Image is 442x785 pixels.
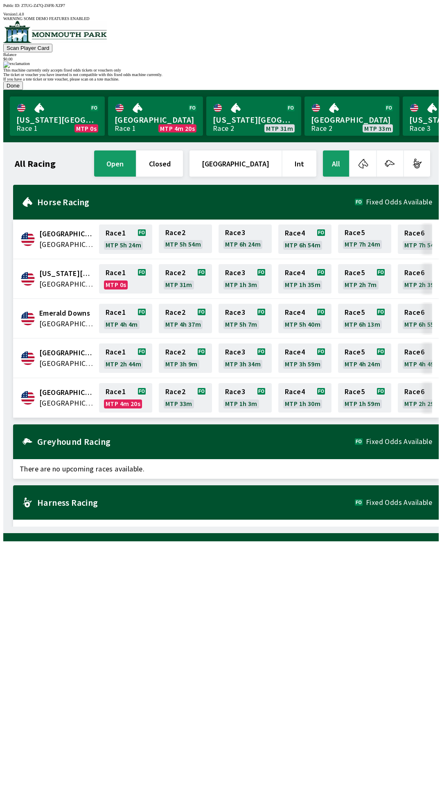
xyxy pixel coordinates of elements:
[160,125,195,132] span: MTP 4m 20s
[345,229,365,236] span: Race 5
[165,309,185,316] span: Race 2
[285,309,305,316] span: Race 4
[404,242,440,248] span: MTP 7h 54m
[285,281,320,288] span: MTP 1h 35m
[225,361,261,367] span: MTP 3h 34m
[345,309,365,316] span: Race 5
[39,229,94,239] span: Canterbury Park
[404,349,424,355] span: Race 6
[76,125,97,132] span: MTP 0s
[13,520,439,539] span: There are no upcoming races available.
[338,304,391,333] a: Race5MTP 6h 13m
[159,264,212,294] a: Race2MTP 31m
[3,77,439,81] div: If you have a tote ticket or tote voucher, please scan on a tote machine.
[16,114,98,125] span: [US_STATE][GEOGRAPHIC_DATA]
[285,321,320,327] span: MTP 5h 40m
[106,321,138,327] span: MTP 4h 4m
[3,81,23,90] button: Done
[266,125,293,132] span: MTP 31m
[338,383,391,413] a: Race5MTP 1h 59m
[165,281,192,288] span: MTP 31m
[13,459,439,479] span: There are no upcoming races available.
[3,52,439,57] div: Balance
[3,44,52,52] button: Scan Player Card
[16,125,38,132] div: Race 1
[108,96,203,136] a: [GEOGRAPHIC_DATA]Race 1MTP 4m 20s
[338,224,391,254] a: Race5MTP 7h 24m
[159,304,212,333] a: Race2MTP 4h 37m
[338,343,391,373] a: Race5MTP 4h 24m
[278,304,331,333] a: Race4MTP 5h 40m
[39,398,94,408] span: United States
[165,361,198,367] span: MTP 3h 9m
[3,12,439,16] div: Version 1.4.0
[225,400,257,407] span: MTP 1h 3m
[285,361,320,367] span: MTP 3h 59m
[99,343,152,373] a: Race1MTP 2h 44m
[404,361,440,367] span: MTP 4h 49m
[213,125,234,132] div: Race 2
[225,269,245,276] span: Race 3
[225,309,245,316] span: Race 3
[404,230,424,236] span: Race 6
[345,281,377,288] span: MTP 2h 7m
[37,199,355,205] h2: Horse Racing
[39,387,94,398] span: Monmouth Park
[225,241,261,247] span: MTP 6h 24m
[404,388,424,395] span: Race 6
[278,343,331,373] a: Race4MTP 3h 59m
[3,57,439,61] div: $ 0.00
[165,400,192,407] span: MTP 33m
[15,160,56,167] h1: All Racing
[115,114,196,125] span: [GEOGRAPHIC_DATA]
[159,224,212,254] a: Race2MTP 5h 54m
[345,400,380,407] span: MTP 1h 59m
[94,150,136,177] button: open
[165,269,185,276] span: Race 2
[345,361,380,367] span: MTP 4h 24m
[311,114,393,125] span: [GEOGRAPHIC_DATA]
[304,96,399,136] a: [GEOGRAPHIC_DATA]Race 2MTP 33m
[106,230,126,236] span: Race 1
[364,125,391,132] span: MTP 33m
[219,343,272,373] a: Race3MTP 3h 34m
[225,281,257,288] span: MTP 1h 3m
[225,229,245,236] span: Race 3
[106,349,126,355] span: Race 1
[10,96,105,136] a: [US_STATE][GEOGRAPHIC_DATA]Race 1MTP 0s
[39,239,94,250] span: United States
[115,125,136,132] div: Race 1
[404,281,440,288] span: MTP 2h 39m
[106,309,126,316] span: Race 1
[225,321,257,327] span: MTP 5h 7m
[219,304,272,333] a: Race3MTP 5h 7m
[404,321,440,327] span: MTP 6h 55m
[285,400,320,407] span: MTP 1h 30m
[106,269,126,276] span: Race 1
[106,388,126,395] span: Race 1
[106,361,141,367] span: MTP 2h 44m
[3,16,439,21] div: WARNING SOME DEMO FEATURES ENABLED
[282,150,316,177] button: Int
[3,3,439,8] div: Public ID:
[345,241,380,247] span: MTP 7h 24m
[345,349,365,355] span: Race 5
[285,349,305,355] span: Race 4
[219,224,272,254] a: Race3MTP 6h 24m
[99,304,152,333] a: Race1MTP 4h 4m
[39,358,94,369] span: United States
[278,224,331,254] a: Race4MTP 6h 54m
[285,242,320,248] span: MTP 6h 54m
[39,348,94,358] span: Fairmount Park
[409,125,431,132] div: Race 3
[39,308,94,318] span: Emerald Downs
[225,388,245,395] span: Race 3
[165,241,201,247] span: MTP 5h 54m
[311,125,332,132] div: Race 2
[99,224,152,254] a: Race1MTP 5h 24m
[3,61,30,68] img: exclamation
[206,96,301,136] a: [US_STATE][GEOGRAPHIC_DATA]Race 2MTP 31m
[165,229,185,236] span: Race 2
[3,68,439,72] div: This machine currently only accepts fixed odds tickets or vouchers only
[39,318,94,329] span: United States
